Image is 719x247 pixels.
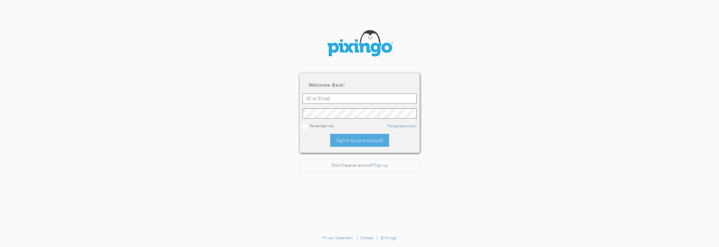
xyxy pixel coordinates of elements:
iframe: Chat [719,247,719,247]
img: pixingo logo [324,27,396,61]
a: Forgot password? [388,123,417,128]
div: Sign in to your account [330,134,389,147]
div: Don't have an account? [300,159,420,172]
a: © Pixingo [381,235,397,240]
a: Privacy Statement [322,235,353,240]
a: Contact [360,235,374,240]
div: Remember me [303,123,417,129]
input: ID or Email [303,94,417,104]
h2: Welcome back! [309,82,411,88]
a: Sign up [374,162,388,168]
